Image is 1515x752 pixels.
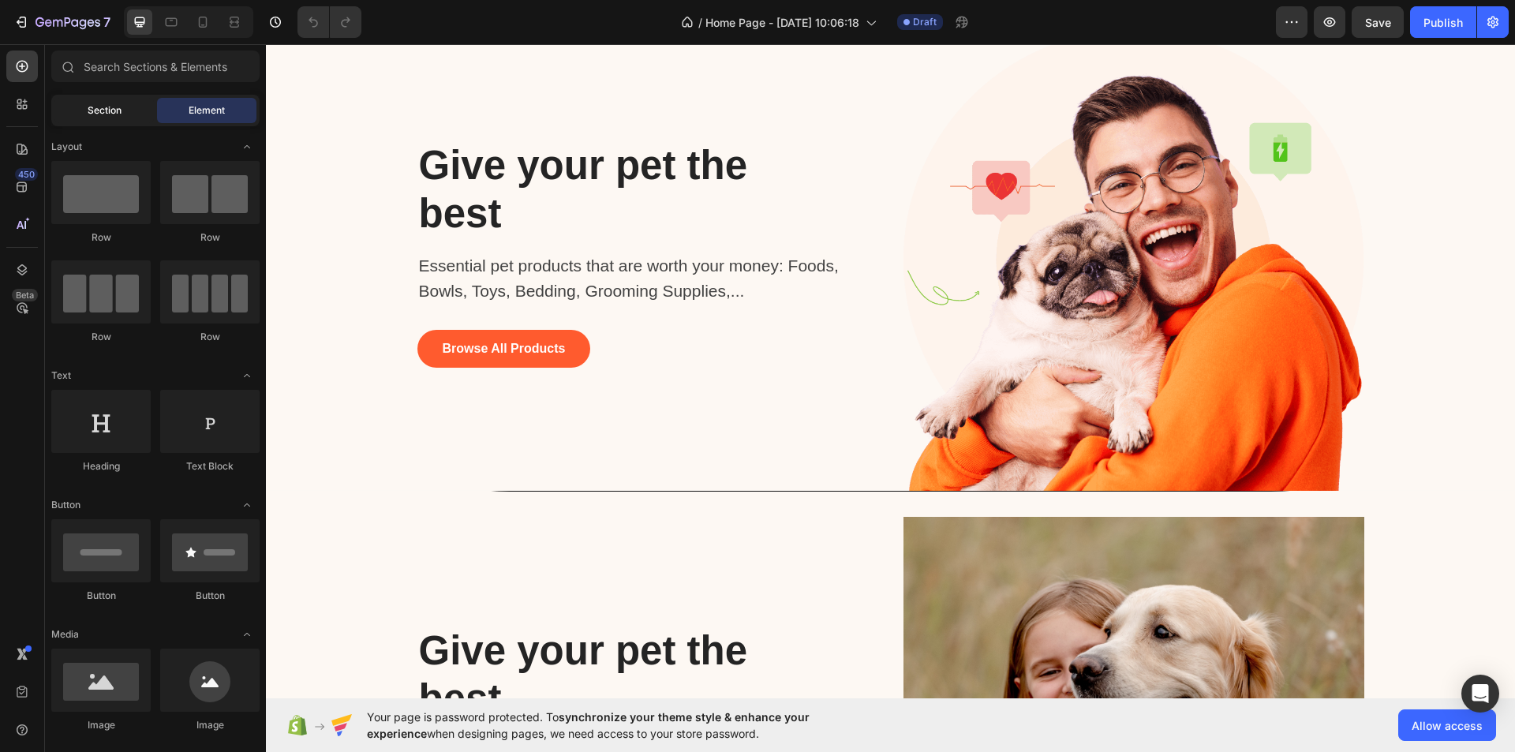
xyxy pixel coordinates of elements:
div: Button [51,589,151,603]
div: Row [51,330,151,344]
div: Button [160,589,260,603]
span: synchronize your theme style & enhance your experience [367,710,810,740]
span: Your page is password protected. To when designing pages, we need access to your store password. [367,709,871,742]
span: / [698,14,702,31]
button: Publish [1410,6,1476,38]
div: Row [160,230,260,245]
span: Save [1365,16,1391,29]
div: Image [51,718,151,732]
button: Save [1352,6,1404,38]
p: Give your pet the best [153,582,540,679]
input: Search Sections & Elements [51,51,260,82]
div: Row [51,230,151,245]
span: Home Page - [DATE] 10:06:18 [705,14,859,31]
span: Button [51,498,80,512]
div: 450 [15,168,38,181]
span: Element [189,103,225,118]
span: Section [88,103,122,118]
button: 7 [6,6,118,38]
span: Draft [913,15,937,29]
span: Layout [51,140,82,154]
p: 7 [103,13,110,32]
span: Toggle open [234,492,260,518]
span: Toggle open [234,363,260,388]
span: Media [51,627,79,642]
div: Heading [51,459,151,473]
div: Open Intercom Messenger [1461,675,1499,713]
div: Image [160,718,260,732]
div: Undo/Redo [297,6,361,38]
div: Beta [12,289,38,301]
span: Toggle open [234,134,260,159]
span: Toggle open [234,622,260,647]
iframe: Design area [266,44,1515,698]
div: Publish [1423,14,1463,31]
div: Text Block [160,459,260,473]
div: Row [160,330,260,344]
button: Allow access [1398,709,1496,741]
span: Allow access [1412,717,1483,734]
span: Text [51,369,71,383]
